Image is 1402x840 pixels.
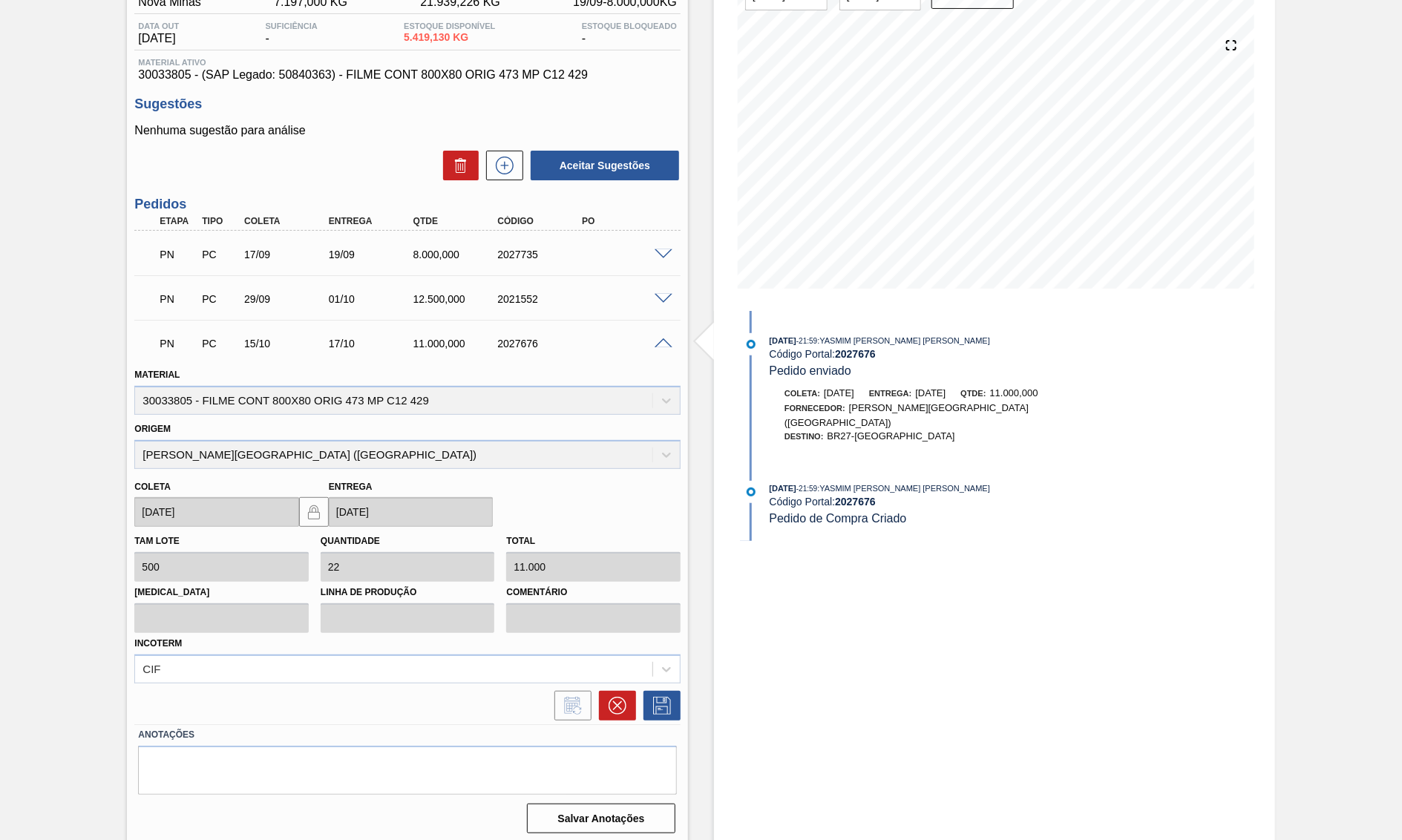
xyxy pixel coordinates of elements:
span: Coleta: [784,389,820,398]
div: Etapa [156,216,200,226]
button: Salvar Anotações [527,804,675,833]
p: PN [160,249,196,260]
div: Tipo [198,216,242,226]
img: atual [747,488,756,496]
div: - [262,22,321,45]
span: [DATE] [138,32,179,45]
span: Data out [138,22,179,30]
span: Pedido de Compra Criado [770,512,907,525]
label: Anotações [138,724,677,746]
div: Cancelar pedido [592,691,636,721]
div: 17/10/2025 [325,338,419,350]
label: Comentário [506,582,681,603]
div: Coleta [240,216,335,226]
div: 2021552 [494,293,588,305]
div: 8.000,000 [410,249,504,260]
label: Coleta [134,482,170,492]
input: dd/mm/yyyy [329,497,494,527]
button: Aceitar Sugestões [531,151,679,180]
div: 2027735 [494,249,588,260]
label: Total [506,536,535,546]
span: Fornecedor: [784,404,845,413]
span: Qtde: [960,389,986,398]
div: Código Portal: [770,348,1122,360]
div: 19/09/2025 [325,249,419,260]
div: Pedido de Compra [198,293,242,305]
span: - 21:59 [796,337,817,345]
div: Código [494,216,588,226]
span: 5.419,130 KG [404,32,495,43]
label: [MEDICAL_DATA] [134,582,309,603]
div: 15/10/2025 [240,338,335,350]
span: Suficiência [266,22,318,30]
span: 11.000,000 [990,387,1038,398]
div: Informar alteração no pedido [547,691,592,721]
span: [DATE] [915,387,946,398]
div: Código Portal: [770,496,1122,508]
span: Pedido enviado [770,364,851,377]
div: Pedido em Negociação [156,238,200,271]
span: Destino: [784,432,824,441]
label: Incoterm [134,638,182,649]
p: Nenhuma sugestão para análise [134,124,681,137]
span: - 21:59 [796,485,817,493]
img: locked [305,503,323,521]
input: dd/mm/yyyy [134,497,299,527]
div: 17/09/2025 [240,249,335,260]
div: 11.000,000 [410,338,504,350]
div: 2027676 [494,338,588,350]
div: 29/09/2025 [240,293,335,305]
h3: Pedidos [134,197,681,212]
label: Entrega [329,482,373,492]
span: : YASMIM [PERSON_NAME] [PERSON_NAME] [817,336,990,345]
div: Salvar Pedido [636,691,681,721]
label: Material [134,370,180,380]
div: Entrega [325,216,419,226]
span: [PERSON_NAME][GEOGRAPHIC_DATA] ([GEOGRAPHIC_DATA]) [784,402,1029,428]
span: : YASMIM [PERSON_NAME] [PERSON_NAME] [817,484,990,493]
label: Tam lote [134,536,179,546]
div: Aceitar Sugestões [523,149,681,182]
div: 12.500,000 [410,293,504,305]
label: Quantidade [321,536,380,546]
span: Entrega: [869,389,911,398]
span: 30033805 - (SAP Legado: 50840363) - FILME CONT 800X80 ORIG 473 MP C12 429 [138,68,677,82]
strong: 2027676 [835,496,876,508]
div: Pedido de Compra [198,249,242,260]
div: CIF [143,663,160,675]
span: [DATE] [824,387,854,398]
span: [DATE] [770,484,796,493]
h3: Sugestões [134,96,681,112]
img: atual [747,340,756,349]
div: Pedido de Compra [198,338,242,350]
div: PO [578,216,672,226]
div: Pedido em Negociação [156,283,200,315]
p: PN [160,293,196,305]
div: - [578,22,681,45]
span: Material ativo [138,58,677,67]
span: Estoque Disponível [404,22,495,30]
div: Qtde [410,216,504,226]
label: Origem [134,424,171,434]
label: Linha de Produção [321,582,495,603]
div: 01/10/2025 [325,293,419,305]
span: [DATE] [770,336,796,345]
div: Nova sugestão [479,151,523,180]
p: PN [160,338,196,350]
strong: 2027676 [835,348,876,360]
span: BR27-[GEOGRAPHIC_DATA] [828,430,955,442]
button: locked [299,497,329,527]
span: Estoque Bloqueado [582,22,677,30]
div: Excluir Sugestões [436,151,479,180]
div: Pedido em Negociação [156,327,200,360]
